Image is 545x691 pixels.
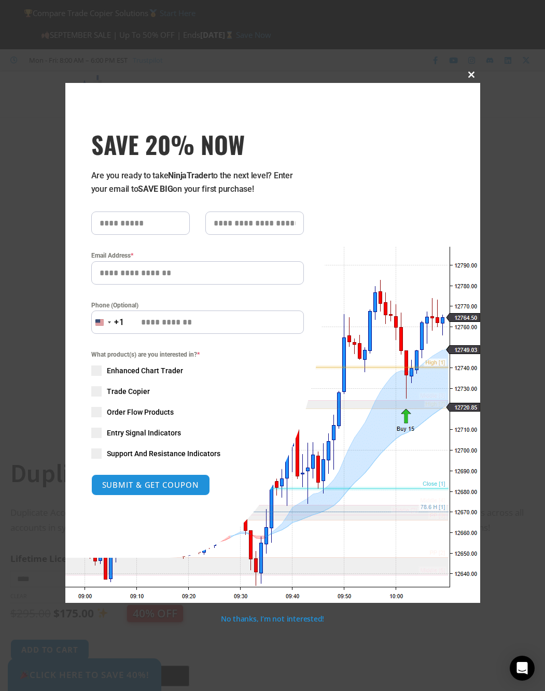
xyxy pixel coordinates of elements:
div: +1 [114,316,124,329]
strong: SAVE BIG [138,184,173,194]
button: SUBMIT & GET COUPON [91,474,210,496]
span: Enhanced Chart Trader [107,365,183,376]
label: Email Address [91,250,304,261]
span: Order Flow Products [107,407,174,417]
label: Trade Copier [91,386,304,397]
a: No thanks, I’m not interested! [221,614,324,624]
div: Open Intercom Messenger [510,656,535,681]
span: Support And Resistance Indicators [107,448,220,459]
strong: NinjaTrader [168,171,211,180]
button: Selected country [91,311,124,334]
h3: SAVE 20% NOW [91,130,304,159]
span: Trade Copier [107,386,150,397]
label: Phone (Optional) [91,300,304,311]
span: Entry Signal Indicators [107,428,181,438]
label: Entry Signal Indicators [91,428,304,438]
label: Order Flow Products [91,407,304,417]
label: Enhanced Chart Trader [91,365,304,376]
p: Are you ready to take to the next level? Enter your email to on your first purchase! [91,169,304,196]
span: What product(s) are you interested in? [91,349,304,360]
label: Support And Resistance Indicators [91,448,304,459]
